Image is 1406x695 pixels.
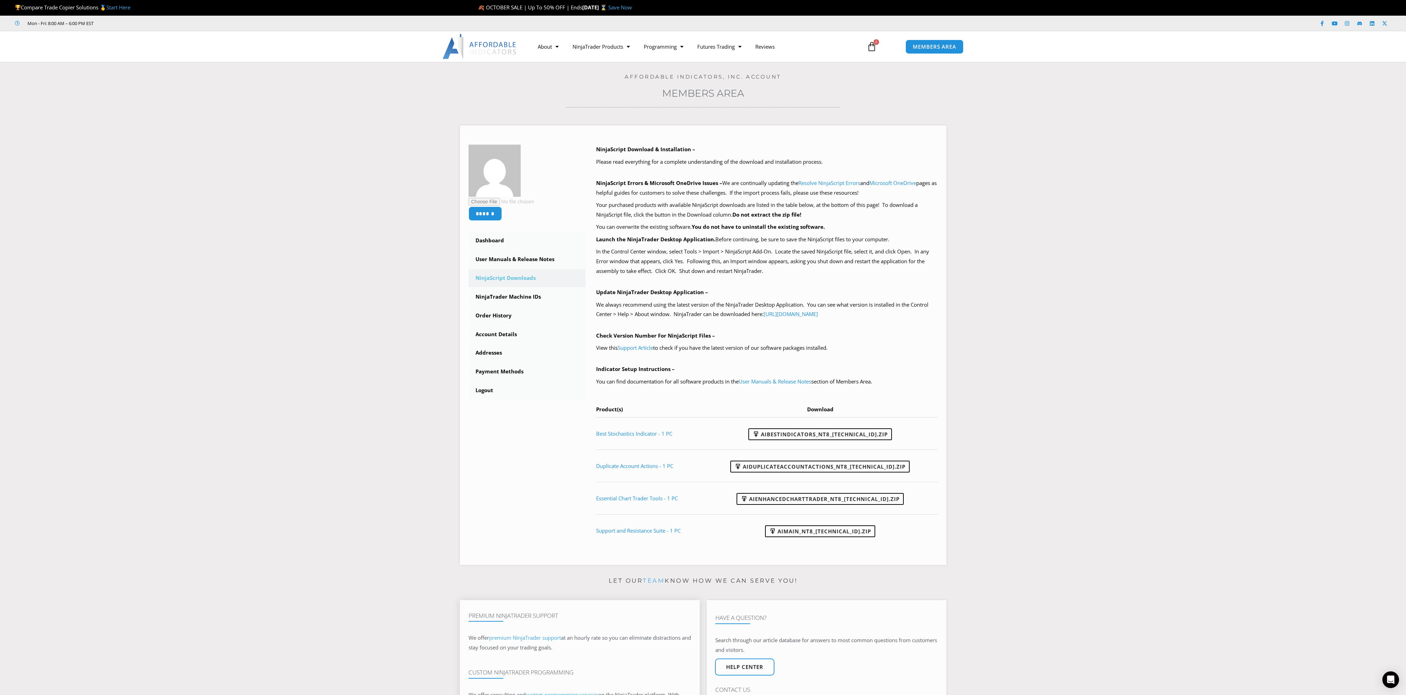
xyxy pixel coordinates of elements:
p: Search through our article database for answers to most common questions from customers and visit... [715,636,938,655]
a: MEMBERS AREA [905,40,964,54]
b: Check Version Number For NinjaScript Files – [596,332,715,339]
p: We are continually updating the and pages as helpful guides for customers to solve these challeng... [596,178,938,198]
p: Your purchased products with available NinjaScript downloads are listed in the table below, at th... [596,200,938,220]
a: Resolve NinjaScript Errors [798,179,860,186]
b: Do not extract the zip file! [732,211,801,218]
a: Affordable Indicators, Inc. Account [625,73,781,80]
iframe: Customer reviews powered by Trustpilot [103,20,208,27]
a: team [643,577,665,584]
a: Save Now [608,4,632,11]
span: Mon - Fri: 8:00 AM – 6:00 PM EST [26,19,94,27]
span: 🍂 OCTOBER SALE | Up To 50% OFF | Ends [478,4,582,11]
b: Indicator Setup Instructions – [596,365,675,372]
p: You can overwrite the existing software. [596,222,938,232]
a: NinjaTrader Products [566,39,637,55]
p: In the Control Center window, select Tools > Import > NinjaScript Add-On. Locate the saved NinjaS... [596,247,938,276]
img: dc6d181e846c412a555bfece4230f38a815dec3dc9d75075359c0474bac38155 [469,145,521,197]
a: About [531,39,566,55]
a: Programming [637,39,690,55]
a: Order History [469,307,586,325]
h4: Contact Us [715,686,938,693]
a: Duplicate Account Actions - 1 PC [596,462,673,469]
b: Update NinjaTrader Desktop Application – [596,289,708,296]
nav: Menu [531,39,859,55]
img: LogoAI | Affordable Indicators – NinjaTrader [442,34,517,59]
a: Support Article [618,344,653,351]
h4: Have A Question? [715,614,938,621]
span: Product(s) [596,406,623,413]
a: NinjaTrader Machine IDs [469,288,586,306]
a: User Manuals & Release Notes [739,378,811,385]
b: NinjaScript Download & Installation – [596,146,695,153]
a: Futures Trading [690,39,748,55]
a: Best Stochastics Indicator - 1 PC [596,430,672,437]
span: Download [807,406,834,413]
a: NinjaScript Downloads [469,269,586,287]
span: 0 [873,39,879,45]
a: Support and Resistance Suite - 1 PC [596,527,681,534]
a: Account Details [469,325,586,344]
p: Please read everything for a complete understanding of the download and installation process. [596,157,938,167]
h4: Custom NinjaTrader Programming [469,669,691,676]
a: Help center [715,658,774,676]
p: Let our know how we can serve you! [460,575,946,587]
p: Before continuing, be sure to save the NinjaScript files to your computer. [596,235,938,244]
a: AIMain_NT8_[TECHNICAL_ID].zip [765,525,875,537]
a: Essential Chart Trader Tools - 1 PC [596,495,678,502]
img: 🏆 [15,5,21,10]
span: Help center [726,664,763,670]
a: Addresses [469,344,586,362]
p: View this to check if you have the latest version of our software packages installed. [596,343,938,353]
b: NinjaScript Errors & Microsoft OneDrive Issues – [596,179,722,186]
a: 0 [856,37,887,57]
a: Reviews [748,39,782,55]
a: AIEnhancedChartTrader_NT8_[TECHNICAL_ID].zip [737,493,904,505]
p: You can find documentation for all software products in the section of Members Area. [596,377,938,387]
a: Logout [469,381,586,399]
a: AIBestIndicators_NT8_[TECHNICAL_ID].zip [748,428,892,440]
span: at an hourly rate so you can eliminate distractions and stay focused on your trading goals. [469,634,691,651]
a: Members Area [662,87,744,99]
span: MEMBERS AREA [913,44,956,49]
b: You do not have to uninstall the existing software. [692,223,825,230]
a: Microsoft OneDrive [869,179,916,186]
a: Start Here [106,4,130,11]
a: Payment Methods [469,363,586,381]
nav: Account pages [469,232,586,399]
a: AIDuplicateAccountActions_NT8_[TECHNICAL_ID].zip [730,461,910,472]
b: Launch the NinjaTrader Desktop Application. [596,236,715,243]
h4: Premium NinjaTrader Support [469,612,691,619]
a: [URL][DOMAIN_NAME] [764,310,818,317]
div: Open Intercom Messenger [1382,671,1399,688]
a: premium NinjaTrader support [489,634,561,641]
a: Dashboard [469,232,586,250]
span: Compare Trade Copier Solutions 🥇 [15,4,130,11]
span: We offer [469,634,489,641]
p: We always recommend using the latest version of the NinjaTrader Desktop Application. You can see ... [596,300,938,320]
strong: [DATE] ⌛ [582,4,608,11]
a: User Manuals & Release Notes [469,250,586,268]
